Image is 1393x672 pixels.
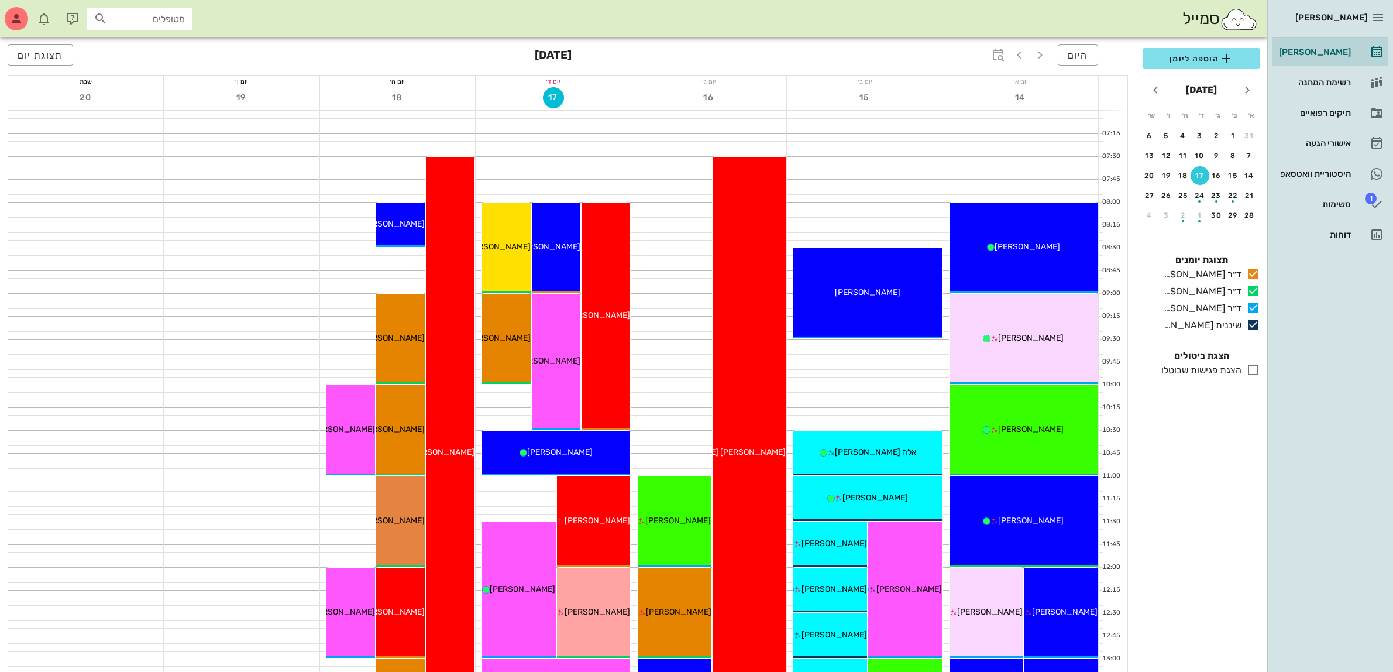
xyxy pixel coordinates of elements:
[8,44,73,66] button: תצוגת יום
[231,87,252,108] button: 19
[998,424,1064,434] span: [PERSON_NAME]
[1010,92,1031,102] span: 14
[998,333,1064,343] span: [PERSON_NAME]
[1177,105,1192,125] th: ה׳
[1272,68,1388,97] a: רשימת המתנה
[1143,48,1260,69] button: הוספה ליומן
[1207,152,1226,160] div: 9
[1272,221,1388,249] a: דוחות
[1140,211,1159,220] div: 4
[35,9,42,16] span: תג
[1144,105,1159,125] th: ש׳
[1174,186,1192,205] button: 25
[854,92,875,102] span: 15
[1237,80,1258,101] button: חודש שעבר
[1191,146,1209,165] button: 10
[1140,206,1159,225] button: 4
[565,607,630,617] span: [PERSON_NAME]
[1099,289,1123,299] div: 09:00
[326,333,425,343] span: [PERSON_NAME] אנדריאסי
[1181,78,1222,102] button: [DATE]
[359,424,425,434] span: [PERSON_NAME]
[1160,105,1175,125] th: ו׳
[1140,172,1159,180] div: 20
[1207,206,1226,225] button: 30
[1157,364,1241,378] div: הצגת פגישות שבוטלו
[854,87,875,108] button: 15
[1295,12,1367,23] span: [PERSON_NAME]
[1157,126,1176,145] button: 5
[1159,318,1241,332] div: שיננית [PERSON_NAME]
[876,584,942,594] span: [PERSON_NAME]
[1224,211,1243,220] div: 29
[1159,301,1241,316] div: ד״ר [PERSON_NAME]
[1224,146,1243,165] button: 8
[1140,152,1159,160] div: 13
[1240,206,1259,225] button: 28
[1224,166,1243,185] button: 15
[1099,540,1123,550] div: 11:45
[1099,357,1123,367] div: 09:45
[231,92,252,102] span: 19
[1191,132,1209,140] div: 3
[75,92,97,102] span: 20
[1157,152,1176,160] div: 12
[387,92,408,102] span: 18
[1207,191,1226,200] div: 23
[1272,190,1388,218] a: תגמשימות
[515,242,580,252] span: [PERSON_NAME]
[543,87,564,108] button: 17
[1240,152,1259,160] div: 7
[1207,166,1226,185] button: 16
[1224,126,1243,145] button: 1
[1058,44,1098,66] button: היום
[1220,8,1258,31] img: SmileCloud logo
[1159,284,1241,299] div: ד״ר [PERSON_NAME]
[1207,132,1226,140] div: 2
[1227,105,1242,125] th: ב׳
[490,584,555,594] span: [PERSON_NAME]
[1207,146,1226,165] button: 9
[164,76,319,87] div: יום ו׳
[8,76,163,87] div: שבת
[1191,152,1209,160] div: 10
[1099,608,1123,618] div: 12:30
[1174,126,1192,145] button: 4
[1174,146,1192,165] button: 11
[1099,311,1123,321] div: 09:15
[1207,211,1226,220] div: 30
[1032,607,1098,617] span: [PERSON_NAME]
[1140,126,1159,145] button: 6
[1277,169,1351,179] div: היסטוריית וואטסאפ
[1157,172,1176,180] div: 19
[1277,230,1351,239] div: דוחות
[1240,132,1259,140] div: 31
[1157,166,1176,185] button: 19
[1240,191,1259,200] div: 21
[1099,654,1123,664] div: 13:00
[1191,211,1209,220] div: 1
[1174,132,1192,140] div: 4
[1157,191,1176,200] div: 26
[309,607,375,617] span: [PERSON_NAME]
[1240,146,1259,165] button: 7
[1272,38,1388,66] a: [PERSON_NAME]
[1099,448,1123,458] div: 10:45
[1191,172,1209,180] div: 17
[1157,132,1176,140] div: 5
[1240,172,1259,180] div: 14
[1140,132,1159,140] div: 6
[957,607,1023,617] span: [PERSON_NAME]
[1182,6,1258,32] div: סמייל
[1240,186,1259,205] button: 21
[1152,52,1251,66] span: הוספה ליומן
[75,87,97,108] button: 20
[1099,220,1123,230] div: 08:15
[1272,129,1388,157] a: אישורי הגעה
[18,50,63,61] span: תצוגת יום
[1140,146,1159,165] button: 13
[1224,172,1243,180] div: 15
[699,87,720,108] button: 16
[1224,152,1243,160] div: 8
[359,607,425,617] span: [PERSON_NAME]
